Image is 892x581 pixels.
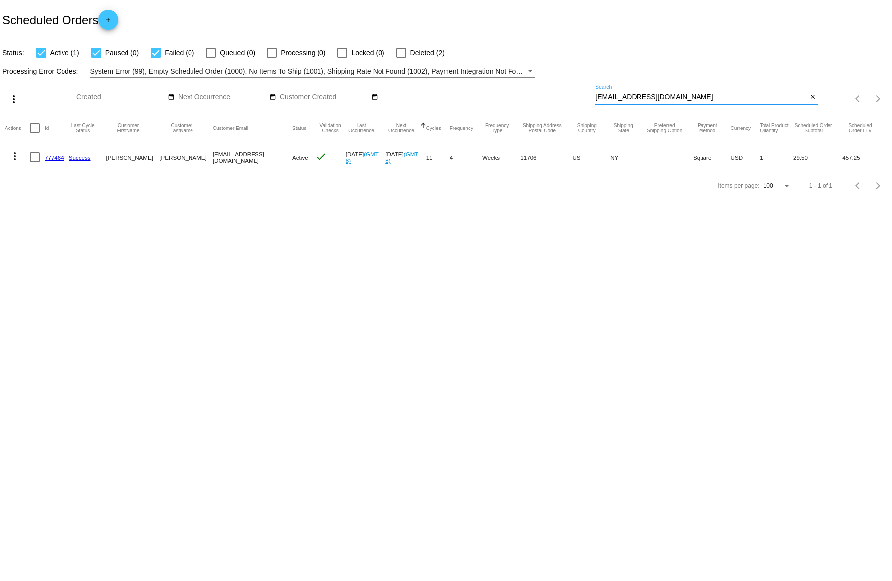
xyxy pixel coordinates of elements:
button: Previous page [848,176,868,195]
button: Change sorting for PaymentMethod.Type [693,123,722,133]
input: Search [595,93,807,101]
span: Paused (0) [105,47,139,59]
div: 1 - 1 of 1 [809,182,832,189]
mat-cell: 11706 [520,143,573,172]
span: Active [292,154,308,161]
span: Deleted (2) [410,47,445,59]
input: Customer Created [280,93,369,101]
mat-icon: add [102,16,114,28]
mat-icon: more_vert [9,150,21,162]
mat-cell: Weeks [482,143,520,172]
button: Change sorting for CustomerFirstName [106,123,151,133]
mat-cell: [PERSON_NAME] [159,143,213,172]
button: Next page [868,89,888,109]
button: Change sorting for Id [45,125,49,131]
button: Next page [868,176,888,195]
mat-cell: [EMAIL_ADDRESS][DOMAIN_NAME] [213,143,292,172]
button: Change sorting for LastOccurrenceUtc [346,123,377,133]
span: Failed (0) [165,47,194,59]
mat-cell: 11 [426,143,450,172]
button: Previous page [848,89,868,109]
span: 100 [764,182,773,189]
mat-header-cell: Validation Checks [315,113,345,143]
mat-icon: check [315,151,327,163]
span: Processing (0) [281,47,325,59]
input: Next Occurrence [178,93,267,101]
mat-icon: date_range [269,93,276,101]
mat-cell: [DATE] [385,143,426,172]
mat-cell: US [573,143,610,172]
mat-cell: USD [731,143,760,172]
span: Locked (0) [351,47,384,59]
input: Created [76,93,166,101]
mat-cell: 1 [760,143,793,172]
button: Change sorting for ShippingState [610,123,636,133]
mat-icon: more_vert [8,93,20,105]
mat-header-cell: Total Product Quantity [760,113,793,143]
div: Items per page: [718,182,759,189]
mat-cell: NY [610,143,645,172]
span: Status: [2,49,24,57]
button: Change sorting for PreferredShippingOption [645,123,684,133]
button: Change sorting for Status [292,125,306,131]
a: (GMT-8) [346,151,380,164]
button: Change sorting for CustomerEmail [213,125,248,131]
button: Change sorting for ShippingPostcode [520,123,564,133]
mat-cell: [PERSON_NAME] [106,143,160,172]
span: Queued (0) [220,47,255,59]
button: Clear [808,92,818,103]
button: Change sorting for CustomerLastName [159,123,204,133]
button: Change sorting for NextOccurrenceUtc [385,123,417,133]
mat-header-cell: Actions [5,113,30,143]
button: Change sorting for Cycles [426,125,441,131]
mat-cell: Square [693,143,731,172]
mat-icon: date_range [168,93,175,101]
mat-select: Filter by Processing Error Codes [90,65,535,78]
mat-icon: date_range [371,93,378,101]
button: Change sorting for CurrencyIso [731,125,751,131]
h2: Scheduled Orders [2,10,118,30]
mat-cell: 29.50 [793,143,842,172]
mat-cell: 457.25 [842,143,887,172]
mat-icon: close [809,93,816,101]
a: 777464 [45,154,64,161]
span: Active (1) [50,47,79,59]
a: (GMT-8) [385,151,420,164]
button: Change sorting for LastProcessingCycleId [69,123,97,133]
a: Success [69,154,91,161]
mat-cell: 4 [450,143,482,172]
mat-cell: [DATE] [346,143,386,172]
button: Change sorting for FrequencyType [482,123,511,133]
button: Change sorting for Frequency [450,125,473,131]
span: Processing Error Codes: [2,67,78,75]
button: Change sorting for LifetimeValue [842,123,878,133]
button: Change sorting for Subtotal [793,123,833,133]
mat-select: Items per page: [764,183,791,190]
button: Change sorting for ShippingCountry [573,123,601,133]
